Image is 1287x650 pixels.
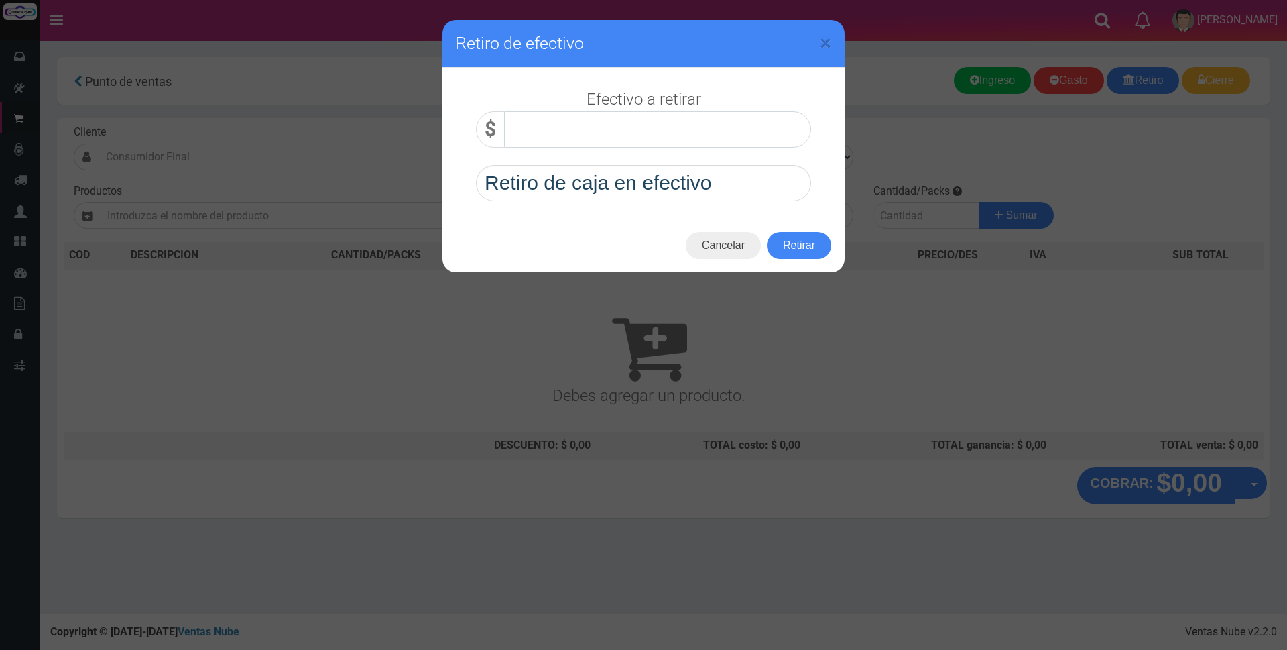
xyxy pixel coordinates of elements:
[820,30,831,56] span: ×
[456,34,831,54] h3: Retiro de efectivo
[686,232,761,259] button: Cancelar
[587,91,701,108] h3: Efectivo a retirar
[820,32,831,54] button: Close
[54,580,247,594] h4: Listo!
[767,232,831,259] button: Retirar
[250,579,261,600] button: ×
[485,117,496,141] strong: $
